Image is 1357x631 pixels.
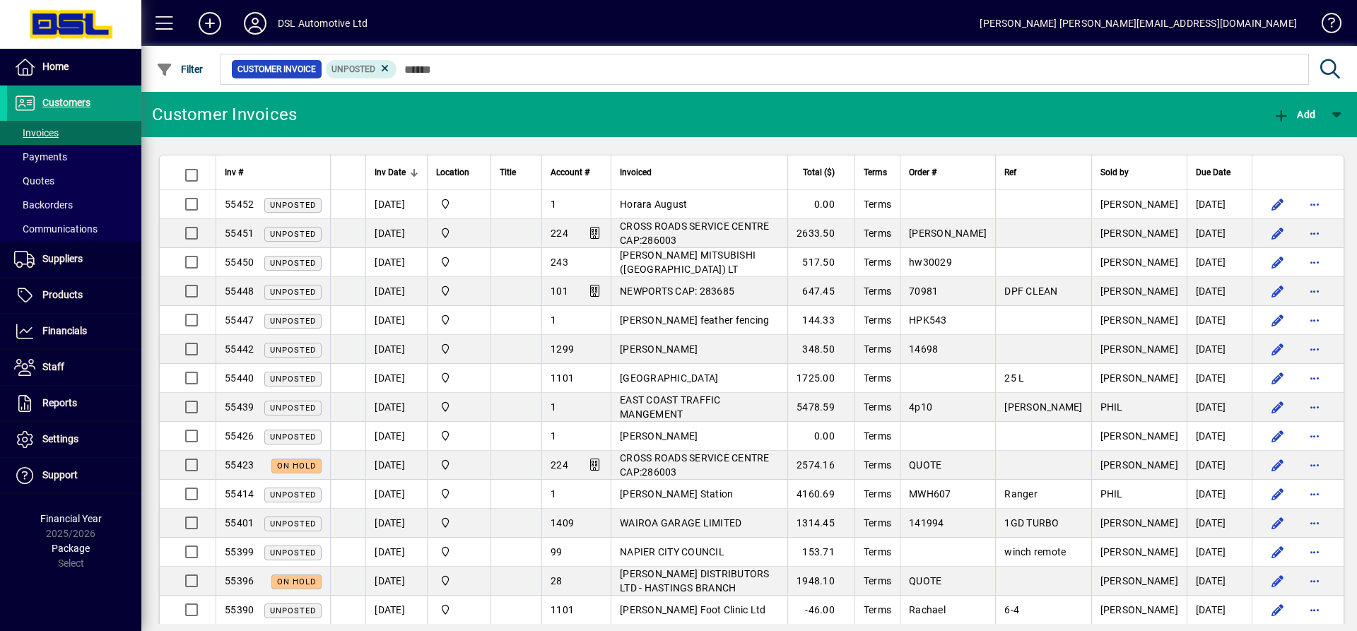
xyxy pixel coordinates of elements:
[436,196,482,212] span: Central
[7,121,141,145] a: Invoices
[1187,596,1252,625] td: [DATE]
[7,422,141,457] a: Settings
[436,312,482,328] span: Central
[620,517,741,529] span: WAIROA GARAGE LIMITED
[1303,309,1326,331] button: More options
[436,165,482,180] div: Location
[1100,401,1123,413] span: PHIL
[551,546,563,558] span: 99
[1303,251,1326,273] button: More options
[365,248,427,277] td: [DATE]
[278,12,368,35] div: DSL Automotive Ltd
[1267,338,1289,360] button: Edit
[1187,364,1252,393] td: [DATE]
[1303,367,1326,389] button: More options
[270,288,316,297] span: Unposted
[42,97,90,108] span: Customers
[1004,165,1016,180] span: Ref
[14,151,67,163] span: Payments
[270,548,316,558] span: Unposted
[225,604,254,615] span: 55390
[365,190,427,219] td: [DATE]
[864,517,891,529] span: Terms
[787,306,854,335] td: 144.33
[864,430,891,442] span: Terms
[1267,309,1289,331] button: Edit
[225,256,254,268] span: 55450
[1196,165,1243,180] div: Due Date
[225,228,254,239] span: 55451
[1267,512,1289,534] button: Edit
[365,277,427,306] td: [DATE]
[14,199,73,211] span: Backorders
[1004,165,1082,180] div: Ref
[270,375,316,384] span: Unposted
[270,432,316,442] span: Unposted
[52,543,90,554] span: Package
[42,361,64,372] span: Staff
[1187,248,1252,277] td: [DATE]
[7,314,141,349] a: Financials
[909,165,987,180] div: Order #
[225,372,254,384] span: 55440
[270,201,316,210] span: Unposted
[365,306,427,335] td: [DATE]
[7,242,141,277] a: Suppliers
[787,451,854,480] td: 2574.16
[551,199,556,210] span: 1
[620,394,721,420] span: EAST COAST TRAFFIC MANGEMENT
[7,145,141,169] a: Payments
[225,575,254,586] span: 55396
[1273,109,1315,120] span: Add
[620,452,770,478] span: CROSS ROADS SERVICE CENTRE CAP:286003
[1100,604,1178,615] span: [PERSON_NAME]
[864,228,891,239] span: Terms
[270,317,316,326] span: Unposted
[270,259,316,268] span: Unposted
[436,399,482,415] span: Central
[237,62,316,76] span: Customer Invoice
[7,169,141,193] a: Quotes
[1100,517,1178,529] span: [PERSON_NAME]
[864,575,891,586] span: Terms
[1100,165,1178,180] div: Sold by
[1100,372,1178,384] span: [PERSON_NAME]
[620,285,734,297] span: NEWPORTS CAP: 283685
[1004,604,1019,615] span: 6-4
[7,193,141,217] a: Backorders
[620,568,770,594] span: [PERSON_NAME] DISTRIBUTORS LTD - HASTINGS BRANCH
[620,249,756,275] span: [PERSON_NAME] MITSUBISHI ([GEOGRAPHIC_DATA]) LT
[551,401,556,413] span: 1
[365,567,427,596] td: [DATE]
[42,253,83,264] span: Suppliers
[1303,541,1326,563] button: More options
[436,573,482,589] span: Central
[365,335,427,364] td: [DATE]
[1004,372,1024,384] span: 25 L
[225,546,254,558] span: 55399
[787,509,854,538] td: 1314.45
[864,488,891,500] span: Terms
[1187,480,1252,509] td: [DATE]
[1303,483,1326,505] button: More options
[551,256,568,268] span: 243
[909,604,946,615] span: Rachael
[1100,488,1123,500] span: PHIL
[1303,598,1326,621] button: More options
[365,509,427,538] td: [DATE]
[233,11,278,36] button: Profile
[551,517,574,529] span: 1409
[620,220,770,246] span: CROSS ROADS SERVICE CENTRE CAP:286003
[909,228,987,239] span: [PERSON_NAME]
[365,219,427,248] td: [DATE]
[225,517,254,529] span: 55401
[365,451,427,480] td: [DATE]
[1100,199,1178,210] span: [PERSON_NAME]
[1187,509,1252,538] td: [DATE]
[1269,102,1319,127] button: Add
[909,285,938,297] span: 70981
[1303,396,1326,418] button: More options
[225,165,322,180] div: Inv #
[1187,422,1252,451] td: [DATE]
[225,285,254,297] span: 55448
